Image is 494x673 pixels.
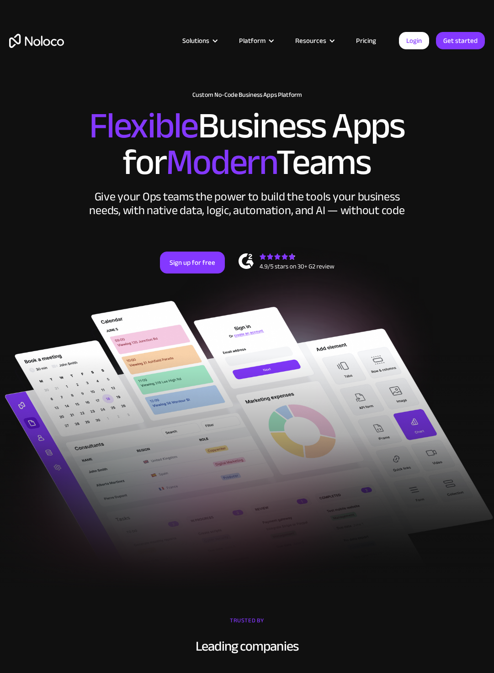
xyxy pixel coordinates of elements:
h2: Business Apps for Teams [9,108,485,181]
div: Platform [239,35,266,47]
a: Login [399,32,429,49]
div: Solutions [171,35,228,47]
div: Give your Ops teams the power to build the tools your business needs, with native data, logic, au... [87,190,407,217]
div: Platform [228,35,284,47]
a: home [9,34,64,48]
a: Sign up for free [160,252,225,273]
h1: Custom No-Code Business Apps Platform [9,91,485,99]
div: Resources [284,35,345,47]
div: Resources [295,35,326,47]
a: Get started [436,32,485,49]
span: Modern [166,128,276,196]
span: Flexible [89,92,198,160]
div: Solutions [182,35,209,47]
a: Pricing [345,35,388,47]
